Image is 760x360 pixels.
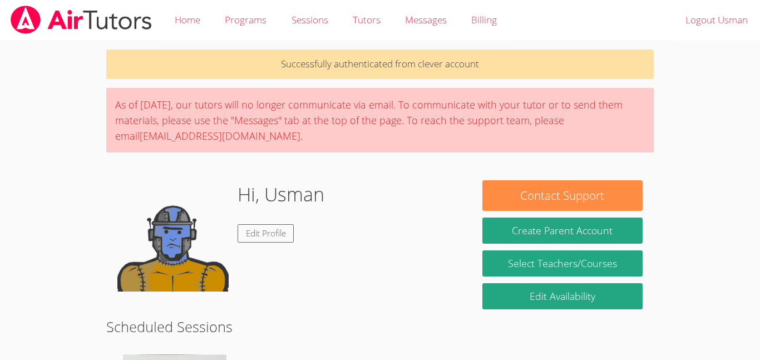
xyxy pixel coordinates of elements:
img: default.png [117,180,229,292]
p: Successfully authenticated from clever account [106,50,654,79]
button: Contact Support [482,180,643,211]
h2: Scheduled Sessions [106,316,654,337]
a: Edit Profile [238,224,294,243]
a: Select Teachers/Courses [482,250,643,277]
h1: Hi, Usman [238,180,324,209]
span: Messages [405,13,447,26]
a: Edit Availability [482,283,643,309]
div: As of [DATE], our tutors will no longer communicate via email. To communicate with your tutor or ... [106,88,654,152]
img: airtutors_banner-c4298cdbf04f3fff15de1276eac7730deb9818008684d7c2e4769d2f7ddbe033.png [9,6,153,34]
button: Create Parent Account [482,218,643,244]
